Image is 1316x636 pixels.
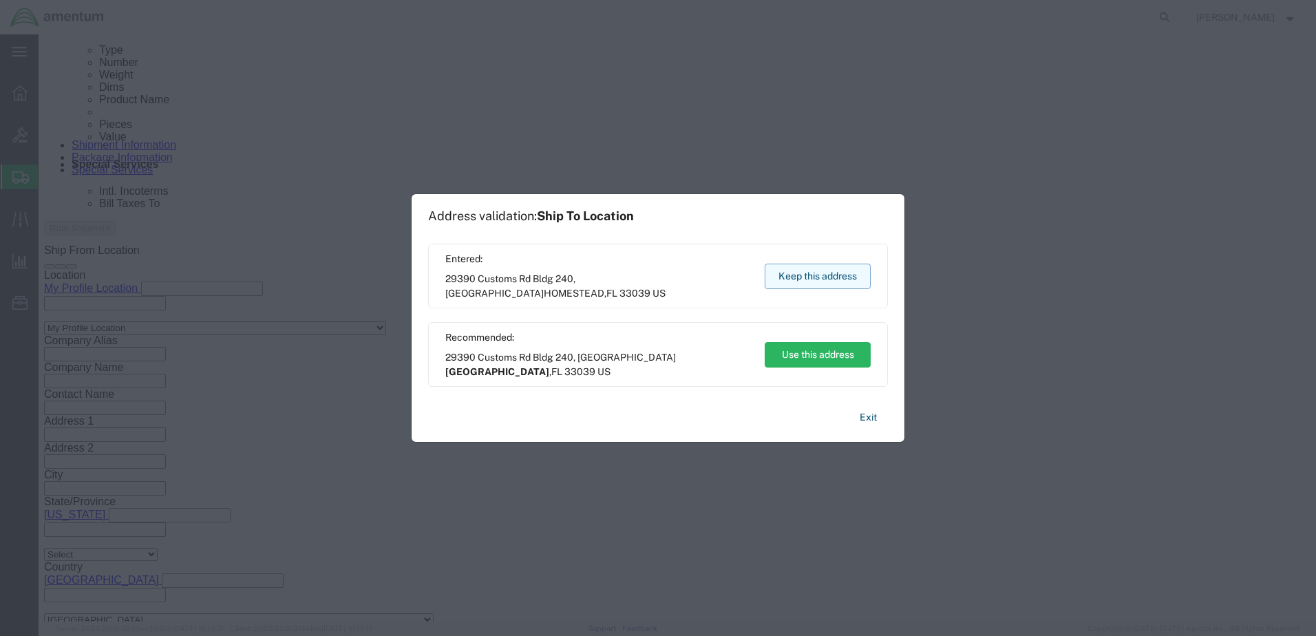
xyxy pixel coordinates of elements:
span: 33039 [619,288,650,299]
span: FL [606,288,617,299]
span: FL [551,366,562,377]
span: Recommended: [445,330,752,345]
span: Ship To Location [537,209,634,223]
span: 33039 [564,366,595,377]
span: [GEOGRAPHIC_DATA] [445,366,549,377]
h1: Address validation: [428,209,634,224]
span: 29390 Customs Rd Bldg 240, [GEOGRAPHIC_DATA] , [445,350,752,379]
button: Use this address [765,342,871,368]
span: US [597,366,611,377]
button: Keep this address [765,264,871,289]
span: 29390 Customs Rd Bldg 240, [GEOGRAPHIC_DATA] , [445,272,752,301]
span: US [652,288,666,299]
span: HOMESTEAD [544,288,604,299]
span: Entered: [445,252,752,266]
button: Exit [849,405,888,430]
